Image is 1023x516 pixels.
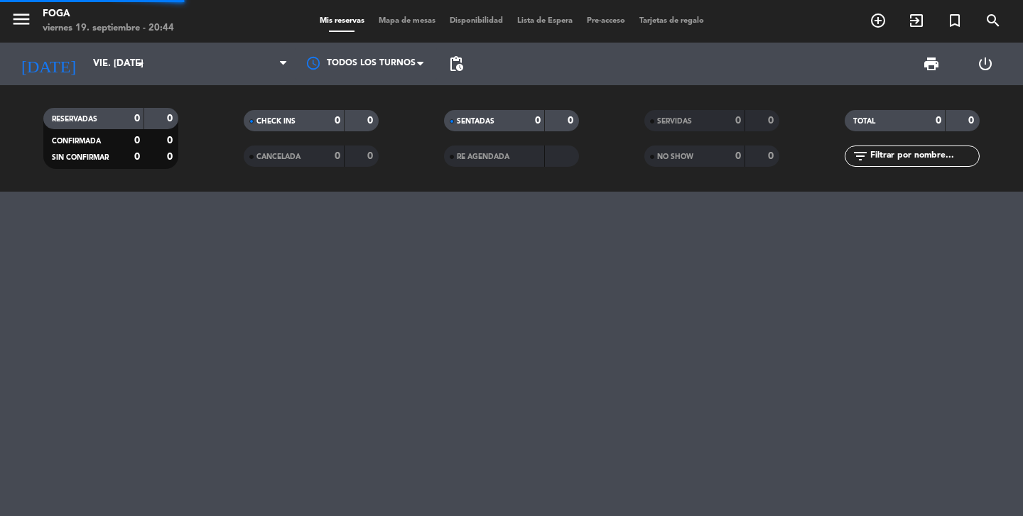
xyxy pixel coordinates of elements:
strong: 0 [768,151,776,161]
span: CHECK INS [256,118,296,125]
span: Disponibilidad [443,17,510,25]
span: pending_actions [448,55,465,72]
span: NO SHOW [657,153,693,160]
strong: 0 [367,116,376,126]
strong: 0 [735,151,741,161]
strong: 0 [936,116,941,126]
input: Filtrar por nombre... [869,148,979,164]
button: menu [11,9,32,35]
span: Tarjetas de regalo [632,17,711,25]
i: turned_in_not [946,12,963,29]
strong: 0 [568,116,576,126]
strong: 0 [735,116,741,126]
span: Mapa de mesas [372,17,443,25]
strong: 0 [167,114,175,123]
span: CANCELADA [256,153,301,160]
i: arrow_drop_down [132,55,149,72]
span: RESERVADAS [52,116,97,123]
strong: 0 [134,114,140,123]
strong: 0 [167,152,175,162]
div: FOGA [43,7,174,21]
i: search [985,12,1002,29]
div: viernes 19. septiembre - 20:44 [43,21,174,35]
span: SENTADAS [457,118,494,125]
span: TOTAL [853,118,875,125]
i: filter_list [852,148,869,165]
i: exit_to_app [908,12,925,29]
span: Mis reservas [313,17,372,25]
strong: 0 [335,151,340,161]
strong: 0 [367,151,376,161]
strong: 0 [768,116,776,126]
strong: 0 [134,136,140,146]
i: menu [11,9,32,30]
strong: 0 [335,116,340,126]
span: CONFIRMADA [52,138,101,145]
span: RE AGENDADA [457,153,509,160]
i: power_settings_new [977,55,994,72]
span: SERVIDAS [657,118,692,125]
span: Lista de Espera [510,17,580,25]
i: [DATE] [11,48,86,79]
strong: 0 [535,116,541,126]
span: Pre-acceso [580,17,632,25]
strong: 0 [167,136,175,146]
span: SIN CONFIRMAR [52,154,109,161]
div: LOG OUT [958,43,1012,85]
strong: 0 [134,152,140,162]
strong: 0 [968,116,977,126]
span: print [923,55,940,72]
i: add_circle_outline [870,12,887,29]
